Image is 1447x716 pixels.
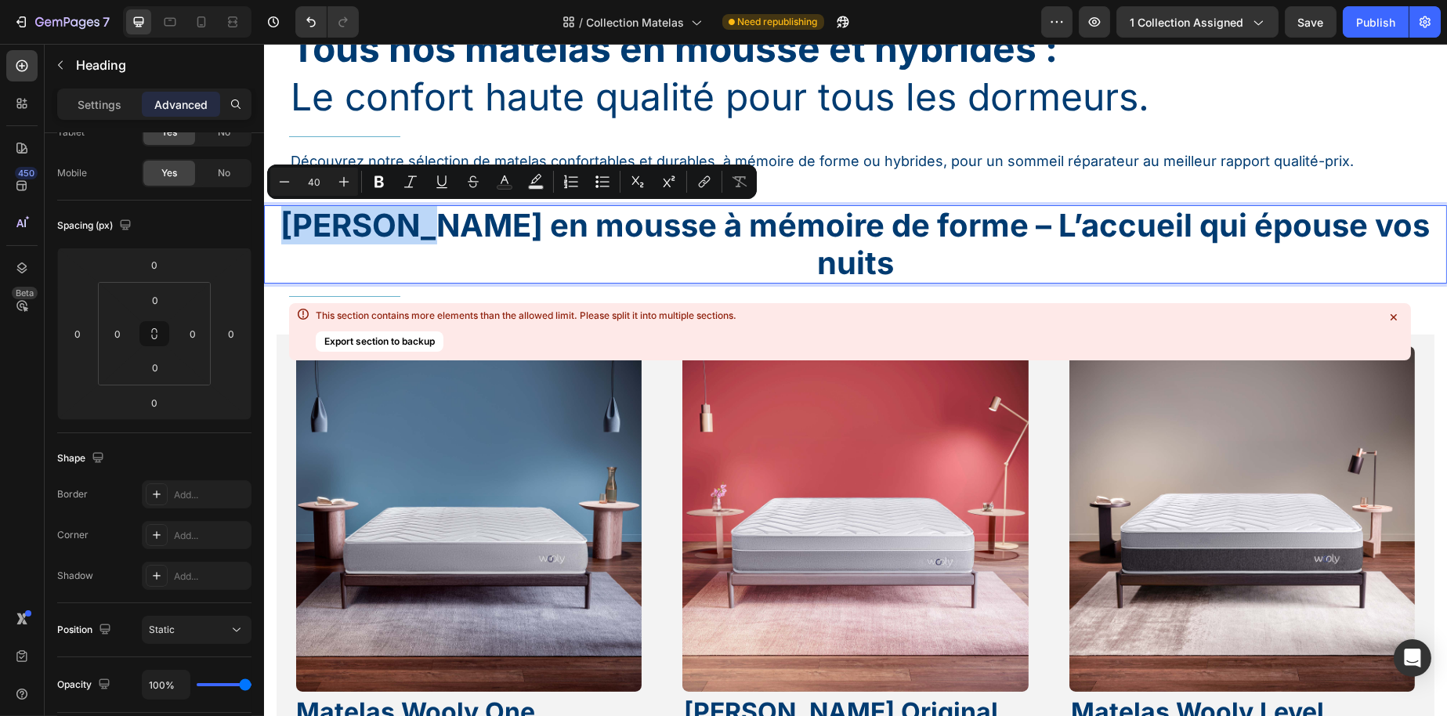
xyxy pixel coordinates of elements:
span: Need republishing [738,15,818,29]
iframe: Design area [264,44,1447,716]
img: 1_e233d2d8-ab2e-452e-aa4d-53ad3e147679.jpg [32,302,378,648]
div: Publish [1356,14,1395,31]
div: Editor contextual toolbar [267,165,757,199]
div: Undo/Redo [295,6,359,38]
div: Add... [174,488,248,502]
div: Corner [57,528,89,542]
div: This section contains more elements than the allowed limit. Please split it into multiple sections. [316,309,736,322]
div: Position [57,620,114,641]
span: Static [149,624,175,635]
button: Export section to backup [316,331,443,352]
span: Save [1298,16,1324,29]
button: 1 collection assigned [1116,6,1279,38]
input: Auto [143,671,190,699]
div: Add... [174,570,248,584]
input: 0 [139,391,170,414]
span: No [218,166,230,180]
input: 0px [139,356,171,379]
div: Opacity [57,674,114,696]
div: Beta [12,287,38,299]
p: Advanced [154,96,208,113]
div: Spacing (px) [57,215,135,237]
input: 0px [181,322,204,345]
div: Shadow [57,569,93,583]
a: Matelas Wooly One [32,653,271,683]
span: / [580,14,584,31]
input: 0px [139,288,171,312]
p: [PERSON_NAME] en mousse à mémoire de forme – L’accueil qui épouse vos nuits [2,163,1181,238]
span: Collection Matelas [587,14,685,31]
input: 0 [66,322,89,345]
button: Save [1285,6,1337,38]
div: Mobile [57,166,87,180]
input: 0 [219,322,243,345]
button: Static [142,616,251,644]
span: 1 collection assigned [1130,14,1243,31]
img: 1_8d666a19-3371-4a57-a344-c4b1e4d6721b.jpg [805,302,1151,648]
a: [PERSON_NAME] Original [420,653,734,683]
div: Open Intercom Messenger [1394,639,1431,677]
div: Shape [57,448,107,469]
p: Découvrez notre sélection de matelas confortables et durables, à mémoire de forme ou hybrides, po... [27,107,1156,127]
a: Matelas Wooly Level [807,653,1060,683]
div: Border [57,487,88,501]
input: 0 [139,253,170,277]
button: 7 [6,6,117,38]
div: Add... [174,529,248,543]
p: Settings [78,96,121,113]
img: 1_c7bd5052-bef3-477d-a233-dcb2624e0f03.jpg [418,302,764,648]
p: Heading [76,56,245,74]
button: Publish [1343,6,1409,38]
p: 7 [103,13,110,31]
span: Yes [161,166,177,180]
input: 0px [106,322,129,345]
div: 450 [15,167,38,179]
